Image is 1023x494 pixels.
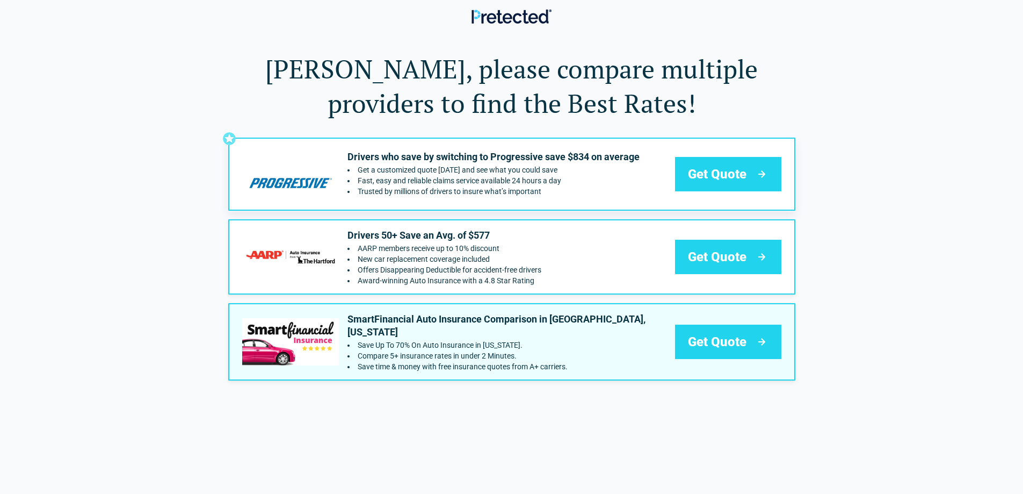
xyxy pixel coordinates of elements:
[347,176,640,185] li: Fast, easy and reliable claims service available 24 hours a day
[347,229,541,242] p: Drivers 50+ Save an Avg. of $577
[688,248,746,266] span: Get Quote
[688,166,746,183] span: Get Quote
[228,138,795,211] a: progressive's logoDrivers who save by switching to Progressive save $834 on averageGet a customiz...
[347,266,541,274] li: Offers Disappearing Deductible for accident-free drivers
[347,166,640,174] li: Get a customized quote today and see what you could save
[347,151,640,163] p: Drivers who save by switching to Progressive save $834 on average
[242,233,339,280] img: thehartford's logo
[242,151,339,197] img: progressive's logo
[228,219,795,295] a: thehartford's logoDrivers 50+ Save an Avg. of $577AARP members receive up to 10% discountNew car ...
[242,318,339,365] img: smartfinancial's logo
[347,352,666,360] li: Compare 5+ insurance rates in under 2 Minutes.
[347,255,541,263] li: New car replacement coverage included
[228,303,795,381] a: smartfinancial's logoSmartFinancial Auto Insurance Comparison in [GEOGRAPHIC_DATA], [US_STATE]Sav...
[347,341,666,349] li: Save Up To 70% On Auto Insurance in Arkansas.
[347,362,666,371] li: Save time & money with free insurance quotes from A+ carriers.
[347,187,640,196] li: Trusted by millions of drivers to insure what’s important
[347,276,541,285] li: Award-winning Auto Insurance with a 4.8 Star Rating
[228,52,795,120] h1: [PERSON_NAME], please compare multiple providers to find the Best Rates!
[688,333,746,350] span: Get Quote
[347,313,666,339] p: SmartFinancial Auto Insurance Comparison in [GEOGRAPHIC_DATA], [US_STATE]
[347,244,541,253] li: AARP members receive up to 10% discount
